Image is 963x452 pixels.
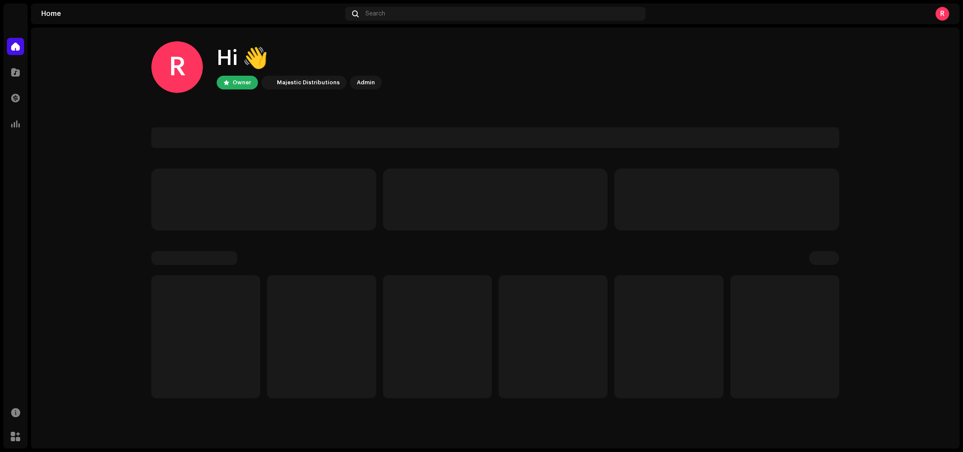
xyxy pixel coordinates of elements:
[217,45,382,72] div: Hi 👋
[41,10,342,17] div: Home
[365,10,385,17] span: Search
[151,41,203,93] div: R
[263,77,273,88] img: bdf768a6-c627-4bef-9399-1c9480fabe96
[233,77,251,88] div: Owner
[277,77,340,88] div: Majestic Distributions
[935,7,949,21] div: R
[357,77,375,88] div: Admin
